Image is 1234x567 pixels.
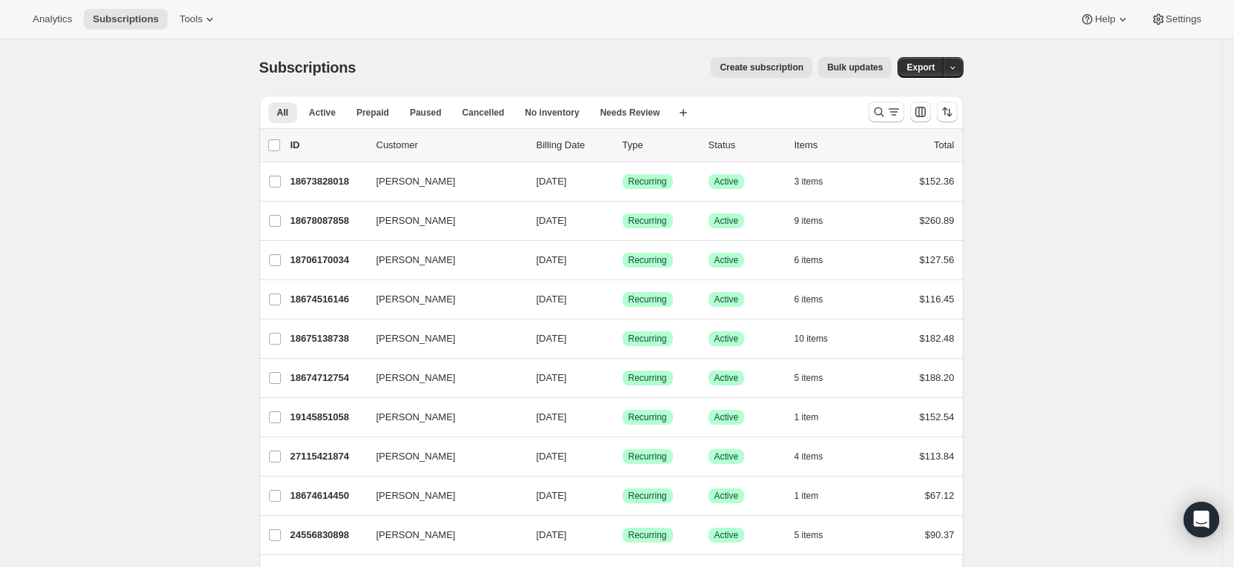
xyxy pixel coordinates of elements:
[720,62,803,73] span: Create subscription
[795,372,823,384] span: 5 items
[368,170,516,193] button: [PERSON_NAME]
[937,102,958,122] button: Sort the results
[714,411,739,423] span: Active
[714,176,739,188] span: Active
[291,138,955,153] div: IDCustomerBilling DateTypeStatusItemsTotal
[920,411,955,422] span: $152.54
[33,13,72,25] span: Analytics
[795,250,840,271] button: 6 items
[920,451,955,462] span: $113.84
[906,62,935,73] span: Export
[818,57,892,78] button: Bulk updates
[714,294,739,305] span: Active
[368,445,516,468] button: [PERSON_NAME]
[376,528,456,543] span: [PERSON_NAME]
[376,410,456,425] span: [PERSON_NAME]
[628,294,667,305] span: Recurring
[714,529,739,541] span: Active
[795,176,823,188] span: 3 items
[920,294,955,305] span: $116.45
[1095,13,1115,25] span: Help
[628,451,667,462] span: Recurring
[376,253,456,268] span: [PERSON_NAME]
[628,529,667,541] span: Recurring
[376,371,456,385] span: [PERSON_NAME]
[170,9,226,30] button: Tools
[537,215,567,226] span: [DATE]
[356,107,389,119] span: Prepaid
[537,138,611,153] p: Billing Date
[714,254,739,266] span: Active
[368,366,516,390] button: [PERSON_NAME]
[623,138,697,153] div: Type
[368,327,516,351] button: [PERSON_NAME]
[795,289,840,310] button: 6 items
[376,292,456,307] span: [PERSON_NAME]
[709,138,783,153] p: Status
[376,449,456,464] span: [PERSON_NAME]
[671,102,695,123] button: Create new view
[376,138,525,153] p: Customer
[291,410,365,425] p: 19145851058
[1166,13,1201,25] span: Settings
[291,488,365,503] p: 18674614450
[537,490,567,501] span: [DATE]
[600,107,660,119] span: Needs Review
[291,446,955,467] div: 27115421874[PERSON_NAME][DATE]SuccessRecurringSuccessActive4 items$113.84
[368,405,516,429] button: [PERSON_NAME]
[714,372,739,384] span: Active
[462,107,505,119] span: Cancelled
[795,328,844,349] button: 10 items
[898,57,943,78] button: Export
[537,254,567,265] span: [DATE]
[714,215,739,227] span: Active
[84,9,167,30] button: Subscriptions
[920,176,955,187] span: $152.36
[795,210,840,231] button: 9 items
[1142,9,1210,30] button: Settings
[795,333,828,345] span: 10 items
[869,102,904,122] button: Search and filter results
[910,102,931,122] button: Customize table column order and visibility
[795,294,823,305] span: 6 items
[920,254,955,265] span: $127.56
[291,250,955,271] div: 18706170034[PERSON_NAME][DATE]SuccessRecurringSuccessActive6 items$127.56
[179,13,202,25] span: Tools
[1071,9,1138,30] button: Help
[795,411,819,423] span: 1 item
[291,449,365,464] p: 27115421874
[291,292,365,307] p: 18674516146
[714,451,739,462] span: Active
[537,333,567,344] span: [DATE]
[795,407,835,428] button: 1 item
[925,490,955,501] span: $67.12
[795,215,823,227] span: 9 items
[93,13,159,25] span: Subscriptions
[376,488,456,503] span: [PERSON_NAME]
[934,138,954,153] p: Total
[795,490,819,502] span: 1 item
[376,331,456,346] span: [PERSON_NAME]
[628,176,667,188] span: Recurring
[410,107,442,119] span: Paused
[795,485,835,506] button: 1 item
[920,215,955,226] span: $260.89
[368,288,516,311] button: [PERSON_NAME]
[309,107,336,119] span: Active
[24,9,81,30] button: Analytics
[291,174,365,189] p: 18673828018
[277,107,288,119] span: All
[537,411,567,422] span: [DATE]
[291,525,955,546] div: 24556830898[PERSON_NAME][DATE]SuccessRecurringSuccessActive5 items$90.37
[795,171,840,192] button: 3 items
[795,254,823,266] span: 6 items
[368,484,516,508] button: [PERSON_NAME]
[920,333,955,344] span: $182.48
[628,215,667,227] span: Recurring
[711,57,812,78] button: Create subscription
[291,138,365,153] p: ID
[920,372,955,383] span: $188.20
[525,107,579,119] span: No inventory
[628,372,667,384] span: Recurring
[259,59,356,76] span: Subscriptions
